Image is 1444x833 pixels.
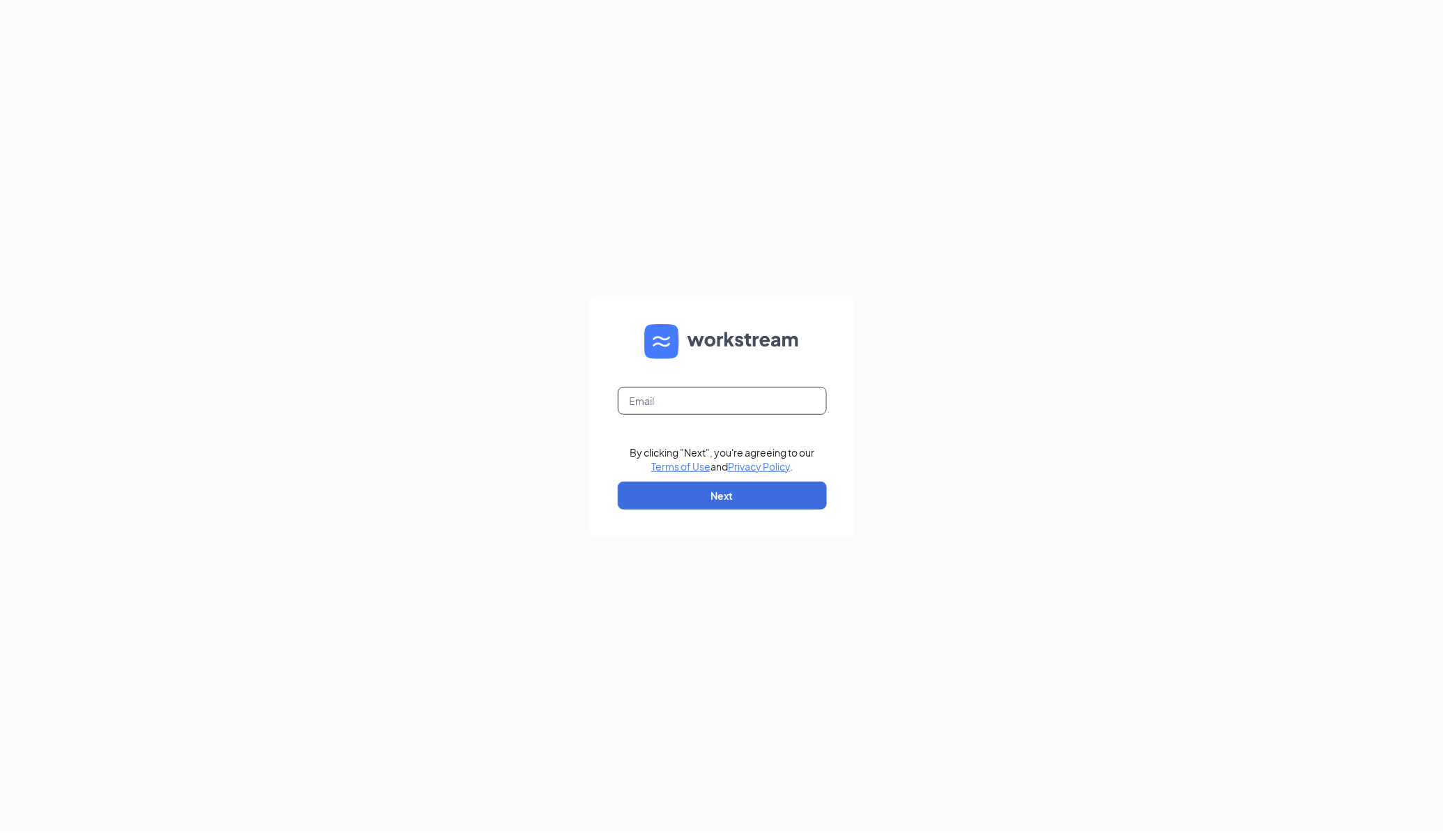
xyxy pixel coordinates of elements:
div: By clicking "Next", you're agreeing to our and . [630,445,814,473]
img: WS logo and Workstream text [644,324,800,359]
a: Terms of Use [651,460,711,473]
button: Next [618,482,827,510]
input: Email [618,387,827,415]
a: Privacy Policy [728,460,790,473]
